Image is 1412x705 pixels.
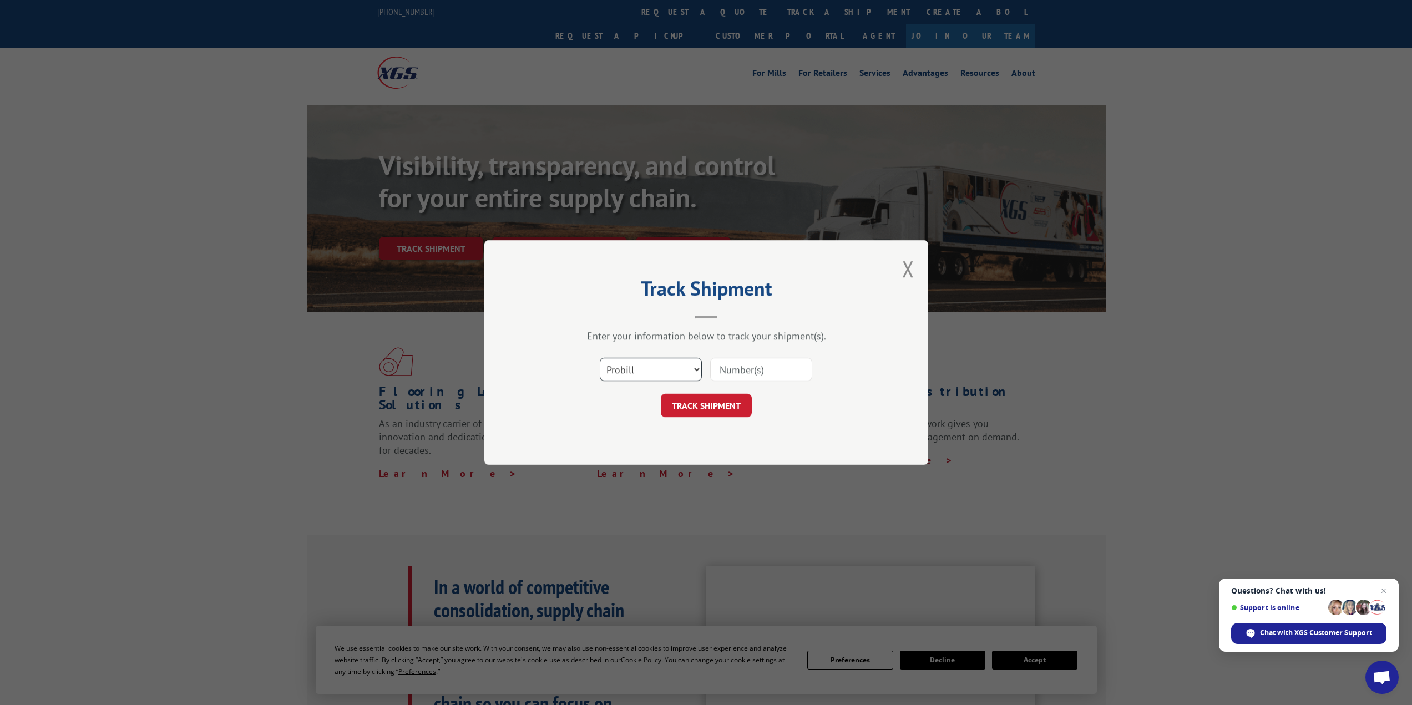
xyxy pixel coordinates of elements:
span: Support is online [1231,603,1324,612]
button: TRACK SHIPMENT [661,394,752,417]
span: Questions? Chat with us! [1231,586,1386,595]
div: Open chat [1365,661,1399,694]
span: Chat with XGS Customer Support [1260,628,1372,638]
div: Enter your information below to track your shipment(s). [540,329,873,342]
span: Close chat [1377,584,1390,597]
input: Number(s) [710,358,812,381]
h2: Track Shipment [540,281,873,302]
button: Close modal [902,254,914,283]
div: Chat with XGS Customer Support [1231,623,1386,644]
